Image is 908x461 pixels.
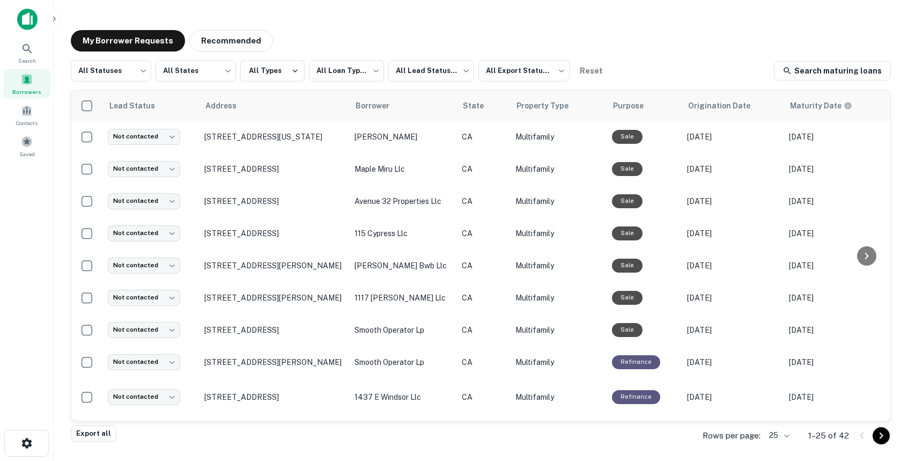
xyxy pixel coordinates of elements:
[790,100,852,112] div: Maturity dates displayed may be estimated. Please contact the lender for the most accurate maturi...
[355,260,451,272] p: [PERSON_NAME] bwb llc
[789,163,880,175] p: [DATE]
[515,292,601,304] p: Multifamily
[108,290,180,305] div: Not contacted
[309,57,384,85] div: All Loan Types
[240,60,305,82] button: All Types
[789,228,880,239] p: [DATE]
[478,57,570,85] div: All Export Statuses
[612,130,643,143] div: Sale
[462,356,505,368] p: CA
[204,293,344,303] p: [STREET_ADDRESS][PERSON_NAME]
[515,163,601,175] p: Multifamily
[515,324,601,336] p: Multifamily
[18,56,36,65] span: Search
[515,356,601,368] p: Multifamily
[71,426,116,442] button: Export all
[463,99,498,112] span: State
[3,69,50,98] a: Borrowers
[462,324,505,336] p: CA
[189,30,273,52] button: Recommended
[156,57,236,85] div: All States
[789,391,880,403] p: [DATE]
[687,228,778,239] p: [DATE]
[349,91,456,121] th: Borrower
[789,356,880,368] p: [DATE]
[204,392,344,402] p: [STREET_ADDRESS]
[612,291,643,304] div: Sale
[16,119,38,127] span: Contacts
[854,375,908,427] iframe: Chat Widget
[356,99,403,112] span: Borrower
[108,322,180,338] div: Not contacted
[12,87,41,96] span: Borrowers
[789,324,880,336] p: [DATE]
[108,193,180,209] div: Not contacted
[71,30,185,52] button: My Borrower Requests
[108,258,180,273] div: Not contacted
[765,428,791,443] div: 25
[612,355,660,369] div: This loan purpose was for refinancing
[462,163,505,175] p: CA
[462,228,505,239] p: CA
[17,9,38,30] img: capitalize-icon.png
[388,57,474,85] div: All Lead Statuses
[687,163,778,175] p: [DATE]
[108,129,180,144] div: Not contacted
[784,91,885,121] th: Maturity dates displayed may be estimated. Please contact the lender for the most accurate maturi...
[607,91,682,121] th: Purpose
[456,91,510,121] th: State
[3,100,50,129] a: Contacts
[612,259,643,272] div: Sale
[790,100,841,112] h6: Maturity Date
[462,260,505,272] p: CA
[19,150,35,158] span: Saved
[789,260,880,272] p: [DATE]
[355,356,451,368] p: smooth operator lp
[774,61,891,81] a: Search maturing loans
[789,195,880,207] p: [DATE]
[574,60,608,82] button: Reset
[205,99,250,112] span: Address
[515,228,601,239] p: Multifamily
[515,391,601,403] p: Multifamily
[108,389,180,405] div: Not contacted
[612,194,643,208] div: Sale
[790,100,866,112] span: Maturity dates displayed may be estimated. Please contact the lender for the most accurate maturi...
[687,292,778,304] p: [DATE]
[687,324,778,336] p: [DATE]
[204,229,344,238] p: [STREET_ADDRESS]
[355,163,451,175] p: maple miru llc
[515,195,601,207] p: Multifamily
[687,131,778,143] p: [DATE]
[612,226,643,240] div: Sale
[808,429,849,442] p: 1–25 of 42
[355,228,451,239] p: 115 cypress llc
[789,292,880,304] p: [DATE]
[108,225,180,241] div: Not contacted
[688,99,764,112] span: Origination Date
[462,292,505,304] p: CA
[612,323,643,336] div: Sale
[109,99,169,112] span: Lead Status
[355,195,451,207] p: avenue 32 properties llc
[789,131,880,143] p: [DATE]
[515,260,601,272] p: Multifamily
[3,38,50,67] a: Search
[516,99,582,112] span: Property Type
[462,195,505,207] p: CA
[204,164,344,174] p: [STREET_ADDRESS]
[355,292,451,304] p: 1117 [PERSON_NAME] llc
[612,162,643,175] div: Sale
[612,390,660,404] div: This loan purpose was for refinancing
[3,131,50,160] a: Saved
[687,356,778,368] p: [DATE]
[687,391,778,403] p: [DATE]
[510,91,607,121] th: Property Type
[462,131,505,143] p: CA
[515,131,601,143] p: Multifamily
